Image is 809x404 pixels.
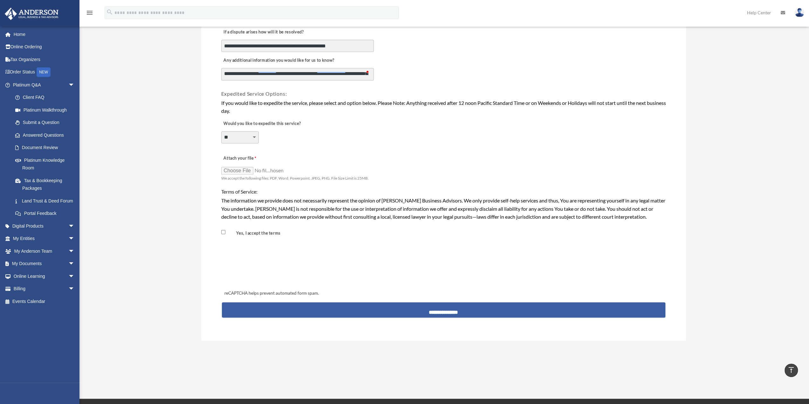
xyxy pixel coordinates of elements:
[222,290,665,297] div: reCAPTCHA helps prevent automated form spam.
[9,195,84,207] a: Land Trust & Deed Forum
[4,283,84,295] a: Billingarrow_drop_down
[221,196,666,221] div: The information we provide does not necessarily represent the opinion of [PERSON_NAME] Business A...
[68,270,81,283] span: arrow_drop_down
[68,79,81,92] span: arrow_drop_down
[4,53,84,66] a: Tax Organizers
[9,154,84,174] a: Platinum Knowledge Room
[4,79,84,91] a: Platinum Q&Aarrow_drop_down
[4,66,84,79] a: Order StatusNEW
[86,11,93,17] a: menu
[4,232,84,245] a: My Entitiesarrow_drop_down
[221,28,305,37] label: If a dispute arises how will it be resolved?
[68,232,81,245] span: arrow_drop_down
[4,257,84,270] a: My Documentsarrow_drop_down
[221,99,666,115] div: If you would like to expedite the service, please select and option below. Please Note: Anything ...
[9,91,84,104] a: Client FAQ
[9,141,81,154] a: Document Review
[4,295,84,308] a: Events Calendar
[221,154,285,163] label: Attach your file
[4,28,84,41] a: Home
[787,366,795,374] i: vertical_align_top
[68,283,81,296] span: arrow_drop_down
[9,174,84,195] a: Tax & Bookkeeping Packages
[227,230,283,236] label: Yes, I accept the terms
[221,119,303,128] label: Would you like to expedite this service?
[4,41,84,53] a: Online Ordering
[9,104,84,116] a: Platinum Walkthrough
[86,9,93,17] i: menu
[223,252,319,277] iframe: To enrich screen reader interactions, please activate Accessibility in Grammarly extension settings
[68,245,81,258] span: arrow_drop_down
[3,8,60,20] img: Anderson Advisors Platinum Portal
[221,68,374,80] textarea: To enrich screen reader interactions, please activate Accessibility in Grammarly extension settings
[9,207,84,220] a: Portal Feedback
[106,9,113,16] i: search
[221,91,287,97] span: Expedited Service Options:
[9,116,84,129] a: Submit a Question
[4,220,84,232] a: Digital Productsarrow_drop_down
[9,129,84,141] a: Answered Questions
[221,56,336,65] label: Any additional information you would like for us to know?
[795,8,804,17] img: User Pic
[68,220,81,233] span: arrow_drop_down
[221,188,666,195] h4: Terms of Service:
[4,270,84,283] a: Online Learningarrow_drop_down
[221,176,369,181] span: We accept the following files: PDF, Word, Powerpoint, JPEG, PNG. File Size Limit is 25MB.
[785,364,798,377] a: vertical_align_top
[4,245,84,257] a: My Anderson Teamarrow_drop_down
[37,67,51,77] div: NEW
[68,257,81,270] span: arrow_drop_down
